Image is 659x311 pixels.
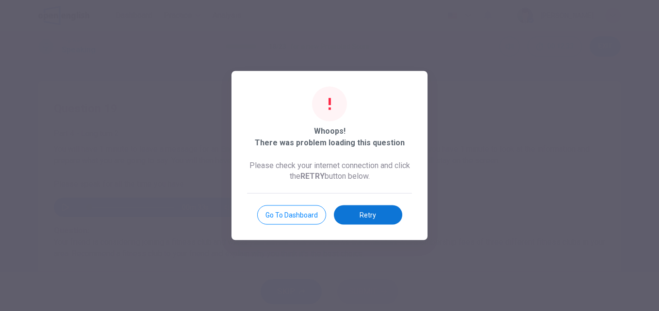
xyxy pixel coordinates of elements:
[257,205,326,225] button: Go to Dashboard
[334,205,402,225] button: Retry
[255,137,405,149] span: There was problem loading this question
[247,160,412,182] span: Please check your internet connection and click the button below.
[300,171,325,181] b: RETRY
[314,125,346,137] span: Whoops!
